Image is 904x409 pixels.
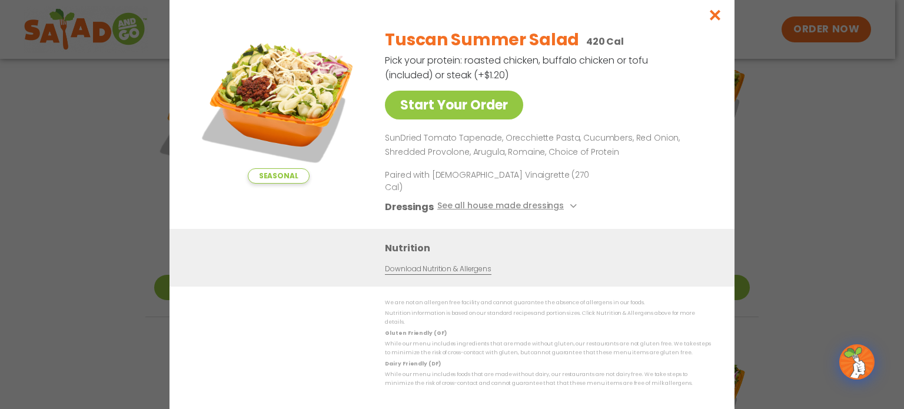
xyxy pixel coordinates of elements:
[385,131,706,159] p: SunDried Tomato Tapenade, Orecchiette Pasta, Cucumbers, Red Onion, Shredded Provolone, Arugula, R...
[385,330,446,337] strong: Gluten Friendly (GF)
[385,91,523,119] a: Start Your Order
[385,309,711,327] p: Nutrition information is based on our standard recipes and portion sizes. Click Nutrition & Aller...
[196,19,361,184] img: Featured product photo for Tuscan Summer Salad
[385,28,579,52] h2: Tuscan Summer Salad
[385,241,717,255] h3: Nutrition
[385,298,711,307] p: We are not an allergen free facility and cannot guarantee the absence of allergens in our foods.
[437,199,580,214] button: See all house made dressings
[586,34,624,49] p: 420 Cal
[385,360,440,367] strong: Dairy Friendly (DF)
[385,199,434,214] h3: Dressings
[385,53,650,82] p: Pick your protein: roasted chicken, buffalo chicken or tofu (included) or steak (+$1.20)
[385,340,711,358] p: While our menu includes ingredients that are made without gluten, our restaurants are not gluten ...
[385,264,491,275] a: Download Nutrition & Allergens
[385,370,711,388] p: While our menu includes foods that are made without dairy, our restaurants are not dairy free. We...
[248,168,310,184] span: Seasonal
[385,169,603,194] p: Paired with [DEMOGRAPHIC_DATA] Vinaigrette (270 Cal)
[840,345,873,378] img: wpChatIcon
